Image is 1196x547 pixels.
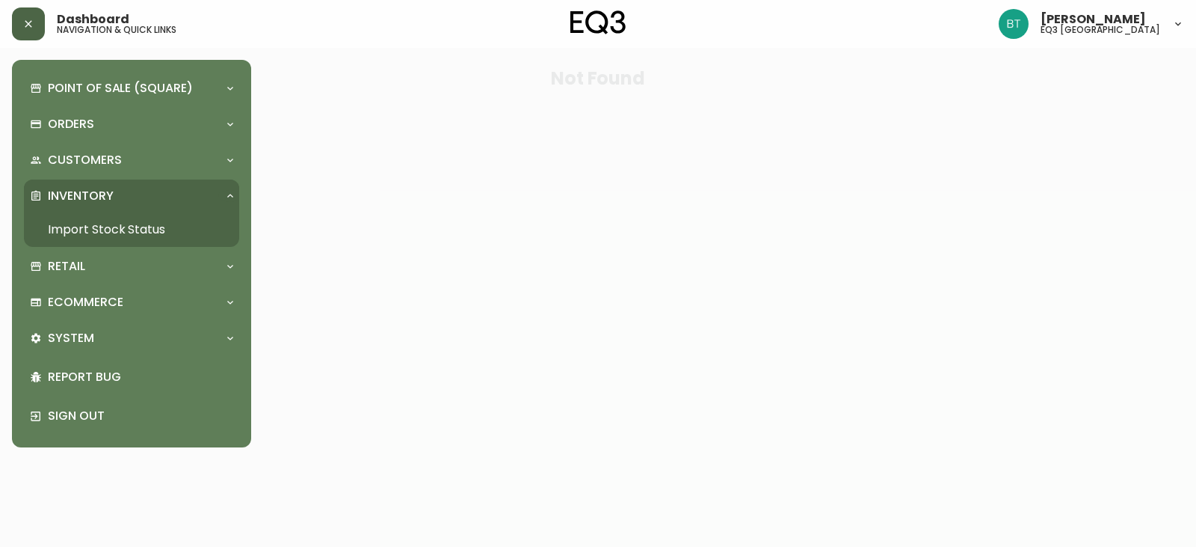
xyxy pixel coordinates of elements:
[24,108,239,141] div: Orders
[24,213,239,247] a: Import Stock Status
[24,397,239,436] div: Sign Out
[24,144,239,177] div: Customers
[48,152,122,168] p: Customers
[1041,13,1146,25] span: [PERSON_NAME]
[48,408,233,424] p: Sign Out
[48,116,94,132] p: Orders
[24,322,239,355] div: System
[24,250,239,283] div: Retail
[570,10,626,34] img: logo
[24,72,239,105] div: Point of Sale (Square)
[48,80,193,97] p: Point of Sale (Square)
[24,180,239,213] div: Inventory
[57,25,176,34] h5: navigation & quick links
[24,286,239,319] div: Ecommerce
[48,258,85,275] p: Retail
[57,13,129,25] span: Dashboard
[48,188,114,204] p: Inventory
[48,369,233,385] p: Report Bug
[48,294,123,311] p: Ecommerce
[999,9,1029,39] img: e958fd014cdad505c98c8d90babe8449
[48,330,94,346] p: System
[1041,25,1160,34] h5: eq3 [GEOGRAPHIC_DATA]
[24,358,239,397] div: Report Bug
